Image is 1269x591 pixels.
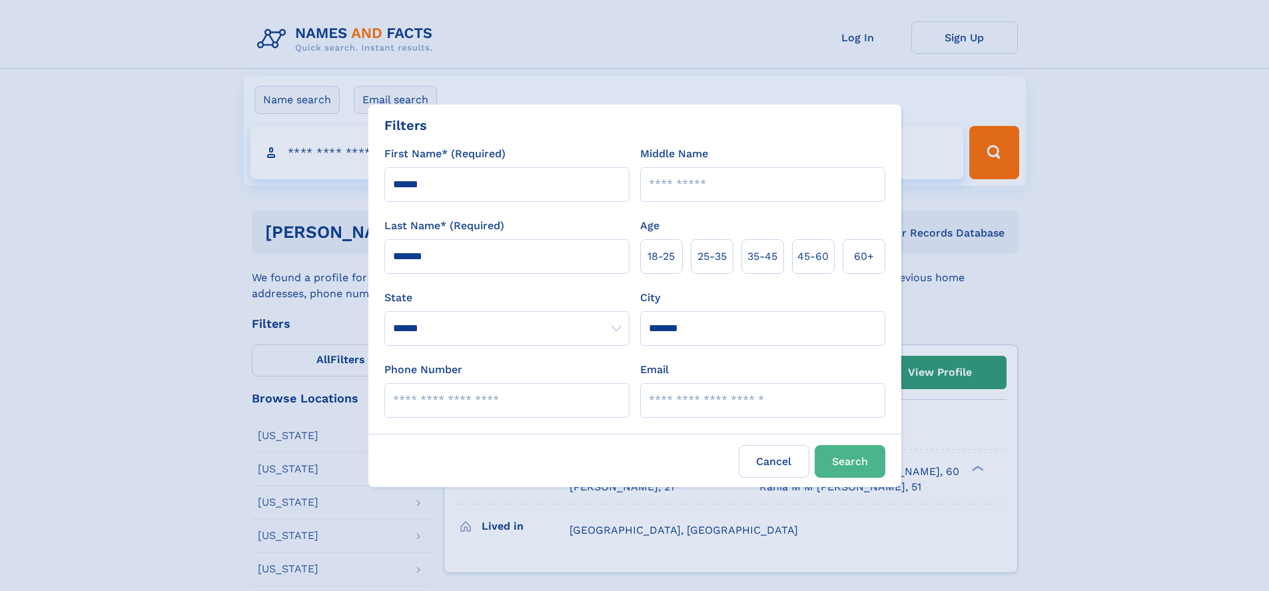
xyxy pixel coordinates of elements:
[384,146,506,162] label: First Name* (Required)
[640,146,708,162] label: Middle Name
[739,445,809,478] label: Cancel
[797,249,829,265] span: 45‑60
[697,249,727,265] span: 25‑35
[384,115,427,135] div: Filters
[640,362,669,378] label: Email
[640,290,660,306] label: City
[747,249,777,265] span: 35‑45
[854,249,874,265] span: 60+
[640,218,659,234] label: Age
[384,290,630,306] label: State
[815,445,885,478] button: Search
[384,362,462,378] label: Phone Number
[384,218,504,234] label: Last Name* (Required)
[647,249,675,265] span: 18‑25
